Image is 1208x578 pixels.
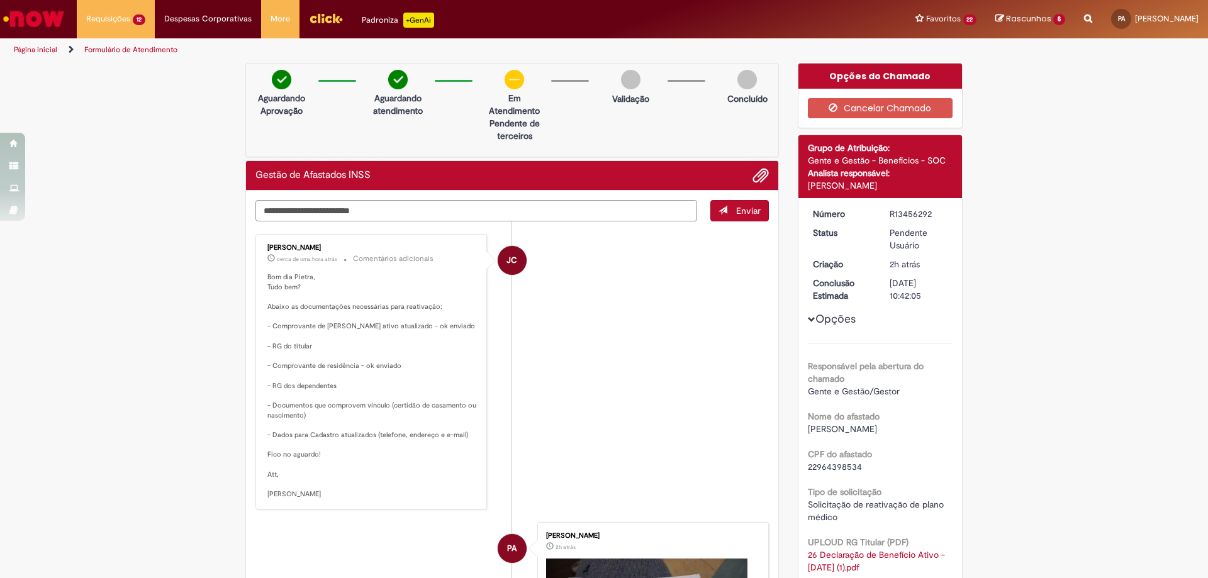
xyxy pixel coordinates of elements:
[710,200,769,221] button: Enviar
[808,549,948,573] a: Download de 26 Declaração de Benefício Ativo - 12.08.2025 (1).pdf
[251,92,312,117] p: Aguardando Aprovação
[9,38,796,62] ul: Trilhas de página
[505,70,524,89] img: circle-minus.png
[546,532,756,540] div: [PERSON_NAME]
[14,45,57,55] a: Página inicial
[803,277,881,302] dt: Conclusão Estimada
[506,245,517,275] span: JC
[798,64,963,89] div: Opções do Chamado
[808,386,900,397] span: Gente e Gestão/Gestor
[727,92,768,105] p: Concluído
[737,70,757,89] img: img-circle-grey.png
[890,208,948,220] div: R13456292
[267,272,477,499] p: Bom dia Pietra, Tudo bem? Abaixo as documentações necessárias para reativação: - Comprovante de [...
[86,13,130,25] span: Requisições
[255,170,371,181] h2: Gestão de Afastados INSS Histórico de tíquete
[808,154,953,167] div: Gente e Gestão - Benefícios - SOC
[556,543,576,551] span: 2h atrás
[808,360,924,384] b: Responsável pela abertura do chamado
[272,70,291,89] img: check-circle-green.png
[808,167,953,179] div: Analista responsável:
[484,92,545,117] p: Em Atendimento
[1118,14,1125,23] span: PA
[803,208,881,220] dt: Número
[808,98,953,118] button: Cancelar Chamado
[808,499,946,523] span: Solicitação de reativação de plano médico
[367,92,428,117] p: Aguardando atendimento
[164,13,252,25] span: Despesas Corporativas
[309,9,343,28] img: click_logo_yellow_360x200.png
[403,13,434,28] p: +GenAi
[926,13,961,25] span: Favoritos
[1006,13,1051,25] span: Rascunhos
[271,13,290,25] span: More
[1053,14,1065,25] span: 6
[808,411,880,422] b: Nome do afastado
[498,534,527,563] div: Pietra Laiane Do Nascimento De Almeida
[362,13,434,28] div: Padroniza
[808,536,909,548] b: UPLOUD RG Titular (PDF)
[133,14,145,25] span: 12
[890,277,948,302] div: [DATE] 10:42:05
[484,117,545,142] p: Pendente de terceiros
[556,543,576,551] time: 28/08/2025 09:41:57
[1135,13,1199,24] span: [PERSON_NAME]
[277,255,337,263] time: 28/08/2025 10:21:07
[890,258,948,270] div: 28/08/2025 09:42:01
[890,226,948,252] div: Pendente Usuário
[995,13,1065,25] a: Rascunhos
[752,167,769,184] button: Adicionar anexos
[808,179,953,192] div: [PERSON_NAME]
[388,70,408,89] img: check-circle-green.png
[84,45,177,55] a: Formulário de Atendimento
[507,533,517,564] span: PA
[808,461,862,472] span: 22964398534
[267,244,477,252] div: [PERSON_NAME]
[963,14,977,25] span: 22
[736,205,761,216] span: Enviar
[803,258,881,270] dt: Criação
[808,448,872,460] b: CPF do afastado
[803,226,881,239] dt: Status
[808,142,953,154] div: Grupo de Atribuição:
[1,6,66,31] img: ServiceNow
[890,258,920,270] span: 2h atrás
[808,423,877,435] span: [PERSON_NAME]
[808,486,881,497] b: Tipo de solicitação
[353,253,433,264] small: Comentários adicionais
[255,200,697,221] textarea: Digite sua mensagem aqui...
[621,70,640,89] img: img-circle-grey.png
[277,255,337,263] span: cerca de uma hora atrás
[612,92,649,105] p: Validação
[498,246,527,275] div: Julia CostaSilvaBernardino
[890,258,920,270] time: 28/08/2025 09:42:01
